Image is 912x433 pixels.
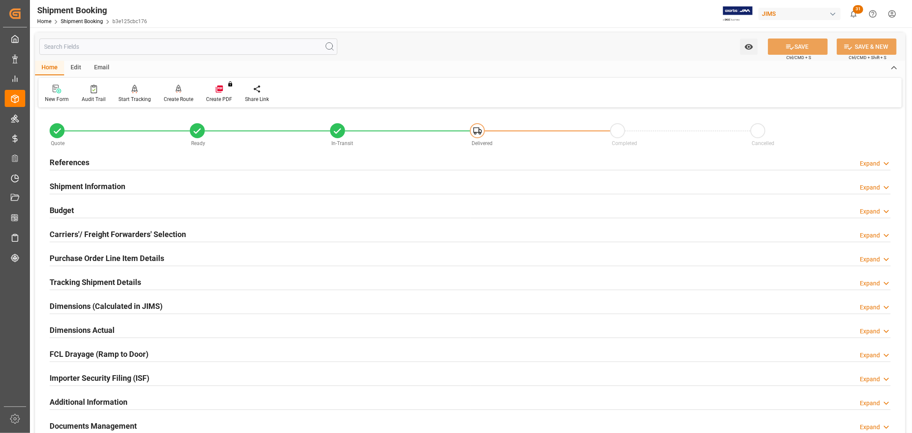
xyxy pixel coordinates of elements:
div: Expand [860,399,880,408]
div: Expand [860,351,880,360]
span: Quote [51,140,65,146]
input: Search Fields [39,39,337,55]
button: SAVE & NEW [837,39,897,55]
div: Start Tracking [118,95,151,103]
button: Help Center [863,4,882,24]
span: In-Transit [331,140,353,146]
div: Shipment Booking [37,4,147,17]
h2: Tracking Shipment Details [50,276,141,288]
h2: FCL Drayage (Ramp to Door) [50,348,148,360]
a: Shipment Booking [61,18,103,24]
span: Cancelled [752,140,775,146]
h2: Purchase Order Line Item Details [50,252,164,264]
div: Expand [860,423,880,432]
div: Expand [860,207,880,216]
img: Exertis%20JAM%20-%20Email%20Logo.jpg_1722504956.jpg [723,6,753,21]
h2: Dimensions (Calculated in JIMS) [50,300,162,312]
div: Expand [860,303,880,312]
div: Expand [860,159,880,168]
div: Expand [860,255,880,264]
button: JIMS [759,6,844,22]
div: Audit Trail [82,95,106,103]
h2: Documents Management [50,420,137,432]
h2: Budget [50,205,74,216]
div: Expand [860,327,880,336]
a: Home [37,18,51,24]
div: Home [35,61,64,75]
div: New Form [45,95,69,103]
div: Expand [860,375,880,384]
h2: Additional Information [50,396,127,408]
button: open menu [740,39,758,55]
div: JIMS [759,8,841,20]
span: Ctrl/CMD + S [786,54,811,61]
h2: Carriers'/ Freight Forwarders' Selection [50,228,186,240]
span: Delivered [472,140,493,146]
h2: Dimensions Actual [50,324,115,336]
span: 31 [853,5,863,14]
div: Share Link [245,95,269,103]
div: Email [88,61,116,75]
div: Edit [64,61,88,75]
h2: References [50,157,89,168]
span: Ctrl/CMD + Shift + S [849,54,886,61]
button: show 31 new notifications [844,4,863,24]
h2: Importer Security Filing (ISF) [50,372,149,384]
div: Create Route [164,95,193,103]
span: Completed [612,140,637,146]
button: SAVE [768,39,828,55]
div: Expand [860,183,880,192]
h2: Shipment Information [50,181,125,192]
span: Ready [191,140,205,146]
div: Expand [860,279,880,288]
div: Expand [860,231,880,240]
